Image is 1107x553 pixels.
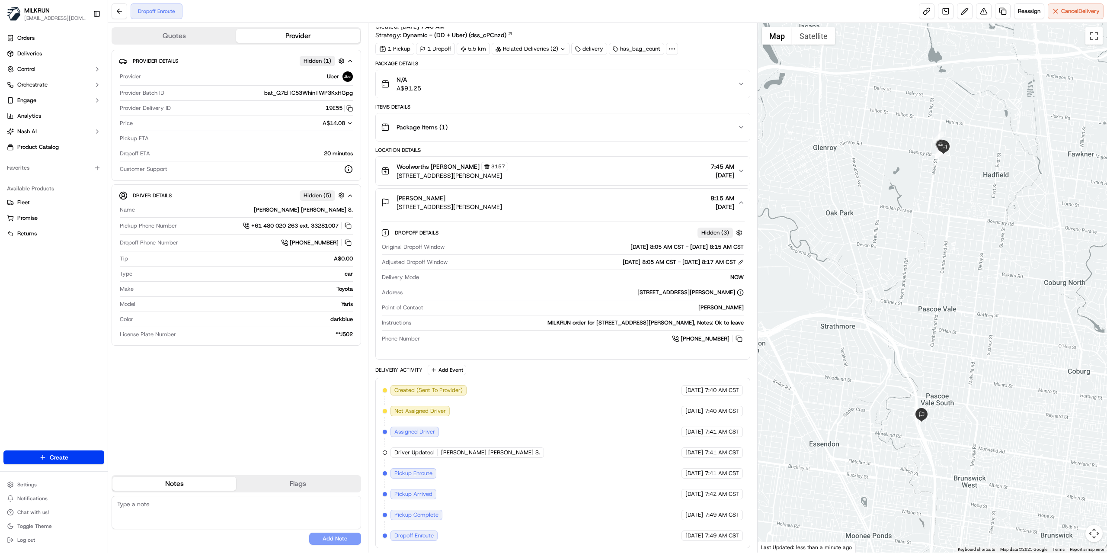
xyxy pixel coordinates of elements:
[326,104,353,112] button: 19E55
[17,81,48,89] span: Orchestrate
[394,407,446,415] span: Not Assigned Driver
[685,449,703,457] span: [DATE]
[17,230,37,238] span: Returns
[376,157,750,185] button: Woolworths [PERSON_NAME]3157[STREET_ADDRESS][PERSON_NAME]7:45 AM[DATE]
[3,196,104,209] button: Fleet
[685,469,703,477] span: [DATE]
[397,203,502,211] span: [STREET_ADDRESS][PERSON_NAME]
[236,477,360,491] button: Flags
[394,449,434,457] span: Driver Updated
[705,511,739,519] span: 7:49 AM CST
[120,222,177,230] span: Pickup Phone Number
[397,194,445,203] span: [PERSON_NAME]
[7,214,101,222] a: Promise
[17,214,38,222] span: Promise
[571,43,607,55] div: delivery
[139,300,353,308] div: Yaris
[394,469,432,477] span: Pickup Enroute
[154,150,353,158] div: 20 minutes
[3,182,104,196] div: Available Products
[7,199,101,206] a: Fleet
[133,58,178,64] span: Provider Details
[290,239,339,247] span: [PHONE_NUMBER]
[382,273,419,281] span: Delivery Mode
[120,119,133,127] span: Price
[281,238,353,248] button: [PHONE_NUMBER]
[685,386,703,394] span: [DATE]
[3,47,104,61] a: Deliveries
[492,43,569,55] div: Related Deliveries (2)
[3,227,104,241] button: Returns
[397,75,421,84] span: N/A
[120,135,149,142] span: Pickup ETA
[24,6,50,15] button: MILKRUN
[120,285,134,293] span: Make
[457,43,490,55] div: 5.5 km
[427,304,744,312] div: [PERSON_NAME]
[50,453,68,462] span: Create
[120,315,133,323] span: Color
[131,255,353,263] div: A$0.00
[3,492,104,505] button: Notifications
[448,243,744,251] div: [DATE] 8:05 AM CST - [DATE] 8:15 AM CST
[17,537,35,543] span: Log out
[760,541,788,553] img: Google
[3,140,104,154] a: Product Catalog
[120,150,150,158] span: Dropoff ETA
[3,479,104,491] button: Settings
[17,112,41,120] span: Analytics
[133,192,172,199] span: Driver Details
[120,300,135,308] span: Model
[17,481,37,488] span: Settings
[637,289,744,296] div: [STREET_ADDRESS][PERSON_NAME]
[397,162,480,171] span: Woolworths [PERSON_NAME]
[3,161,104,175] div: Favorites
[758,542,856,553] div: Last Updated: less than a minute ago
[394,532,434,540] span: Dropoff Enroute
[1061,7,1100,15] span: Cancel Delivery
[120,239,178,247] span: Dropoff Phone Number
[136,270,353,278] div: car
[327,73,339,80] span: Uber
[17,34,35,42] span: Orders
[382,258,448,266] span: Adjusted Dropoff Window
[428,365,466,375] button: Add Event
[762,27,792,45] button: Show street map
[112,29,236,43] button: Quotes
[1000,547,1047,552] span: Map data ©2025 Google
[375,60,750,67] div: Package Details
[1053,547,1065,552] a: Terms (opens in new tab)
[1085,525,1103,542] button: Map camera controls
[792,27,835,45] button: Show satellite imagery
[3,31,104,45] a: Orders
[394,386,463,394] span: Created (Sent To Provider)
[264,89,353,97] span: bat_Q7ElTC53WhinTWP3KxHGpg
[422,273,744,281] div: NOW
[376,113,750,141] button: Package Items (1)
[3,3,90,24] button: MILKRUNMILKRUN[EMAIL_ADDRESS][DOMAIN_NAME]
[119,188,354,203] button: Driver DetailsHidden (5)
[705,449,739,457] span: 7:41 AM CST
[17,509,49,516] span: Chat with us!
[236,29,360,43] button: Provider
[375,31,513,39] div: Strategy:
[120,165,167,173] span: Customer Support
[701,229,729,237] span: Hidden ( 3 )
[705,469,739,477] span: 7:41 AM CST
[300,190,347,201] button: Hidden (5)
[17,523,52,530] span: Toggle Theme
[120,104,171,112] span: Provider Delivery ID
[3,109,104,123] a: Analytics
[304,192,331,199] span: Hidden ( 5 )
[304,57,331,65] span: Hidden ( 1 )
[382,243,445,251] span: Original Dropoff Window
[705,490,739,498] span: 7:42 AM CST
[3,78,104,92] button: Orchestrate
[3,520,104,532] button: Toggle Theme
[403,31,513,39] a: Dynamic - (DD + Uber) (dss_cPCnzd)
[3,534,104,546] button: Log out
[685,407,703,415] span: [DATE]
[120,89,164,97] span: Provider Batch ID
[24,15,86,22] span: [EMAIL_ADDRESS][DOMAIN_NAME]
[1070,547,1104,552] a: Report a map error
